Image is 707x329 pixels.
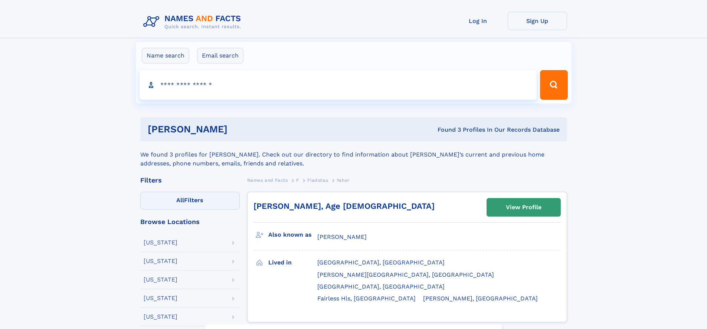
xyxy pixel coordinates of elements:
button: Search Button [540,70,567,100]
span: Yahor [337,178,350,183]
span: [PERSON_NAME][GEOGRAPHIC_DATA], [GEOGRAPHIC_DATA] [317,271,494,278]
h3: Also known as [268,228,317,241]
span: Fiadotau [307,178,328,183]
a: F [296,175,299,185]
a: Log In [448,12,508,30]
img: Logo Names and Facts [140,12,247,32]
input: search input [140,70,537,100]
a: [PERSON_NAME], Age [DEMOGRAPHIC_DATA] [253,201,435,211]
span: [GEOGRAPHIC_DATA], [GEOGRAPHIC_DATA] [317,283,445,290]
a: Sign Up [508,12,567,30]
span: [PERSON_NAME], [GEOGRAPHIC_DATA] [423,295,538,302]
span: All [176,197,184,204]
div: We found 3 profiles for [PERSON_NAME]. Check out our directory to find information about [PERSON_... [140,141,567,168]
div: [US_STATE] [144,295,177,301]
label: Name search [142,48,189,63]
label: Email search [197,48,243,63]
span: Fairless Hls, [GEOGRAPHIC_DATA] [317,295,416,302]
div: [US_STATE] [144,314,177,320]
a: Fiadotau [307,175,328,185]
label: Filters [140,192,240,210]
div: Found 3 Profiles In Our Records Database [333,126,560,134]
h1: [PERSON_NAME] [148,125,333,134]
div: Browse Locations [140,218,240,225]
a: Names and Facts [247,175,288,185]
div: [US_STATE] [144,258,177,264]
div: [US_STATE] [144,277,177,283]
span: [PERSON_NAME] [317,233,367,240]
div: Filters [140,177,240,184]
div: [US_STATE] [144,240,177,246]
span: F [296,178,299,183]
a: View Profile [487,198,560,216]
h3: Lived in [268,256,317,269]
div: View Profile [506,199,541,216]
span: [GEOGRAPHIC_DATA], [GEOGRAPHIC_DATA] [317,259,445,266]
